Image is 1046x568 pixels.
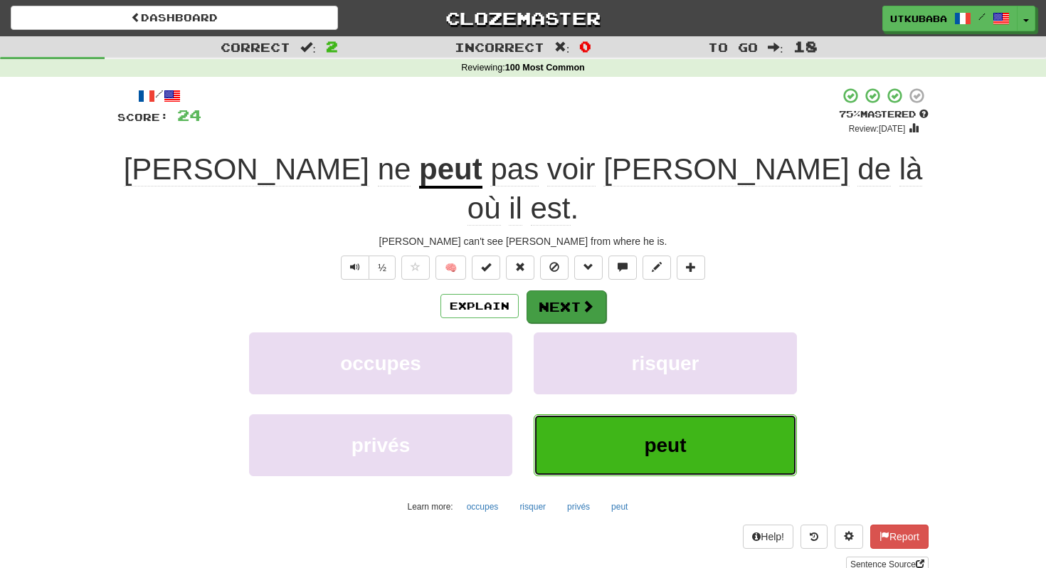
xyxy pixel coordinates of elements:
[768,41,783,53] span: :
[490,152,539,186] span: pas
[882,6,1018,31] a: utkubaba /
[338,256,396,280] div: Text-to-speech controls
[341,256,369,280] button: Play sentence audio (ctl+space)
[644,434,686,456] span: peut
[117,234,929,248] div: [PERSON_NAME] can't see [PERSON_NAME] from where he is.
[408,502,453,512] small: Learn more:
[467,191,501,226] span: où
[440,294,519,318] button: Explain
[857,152,891,186] span: de
[472,256,500,280] button: Set this sentence to 100% Mastered (alt+m)
[505,63,585,73] strong: 100 Most Common
[531,191,571,226] span: est
[890,12,947,25] span: utkubaba
[249,414,512,476] button: privés
[177,106,201,124] span: 24
[249,332,512,394] button: occupes
[554,41,570,53] span: :
[300,41,316,53] span: :
[574,256,603,280] button: Grammar (alt+g)
[435,256,466,280] button: 🧠
[326,38,338,55] span: 2
[743,525,793,549] button: Help!
[579,38,591,55] span: 0
[849,124,906,134] small: Review: [DATE]
[978,11,986,21] span: /
[467,152,923,226] span: .
[632,352,699,374] span: risquer
[459,496,507,517] button: occupes
[839,108,860,120] span: 75 %
[534,332,797,394] button: risquer
[455,40,544,54] span: Incorrect
[11,6,338,30] a: Dashboard
[870,525,929,549] button: Report
[419,152,482,189] u: peut
[708,40,758,54] span: To go
[352,434,411,456] span: privés
[527,290,606,323] button: Next
[221,40,290,54] span: Correct
[369,256,396,280] button: ½
[340,352,421,374] span: occupes
[643,256,671,280] button: Edit sentence (alt+d)
[603,496,635,517] button: peut
[603,152,849,186] span: [PERSON_NAME]
[559,496,598,517] button: privés
[359,6,687,31] a: Clozemaster
[547,152,596,186] span: voir
[801,525,828,549] button: Round history (alt+y)
[124,152,369,186] span: [PERSON_NAME]
[608,256,637,280] button: Discuss sentence (alt+u)
[117,87,201,105] div: /
[534,414,797,476] button: peut
[117,111,169,123] span: Score:
[899,152,923,186] span: là
[401,256,430,280] button: Favorite sentence (alt+f)
[793,38,818,55] span: 18
[512,496,554,517] button: risquer
[509,191,522,226] span: il
[839,108,929,121] div: Mastered
[540,256,569,280] button: Ignore sentence (alt+i)
[677,256,705,280] button: Add to collection (alt+a)
[506,256,534,280] button: Reset to 0% Mastered (alt+r)
[378,152,411,186] span: ne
